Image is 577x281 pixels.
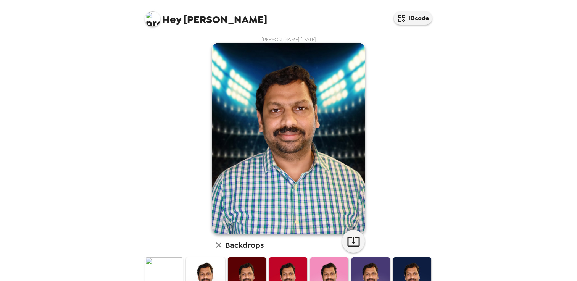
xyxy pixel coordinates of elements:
[261,36,316,43] span: [PERSON_NAME] , [DATE]
[162,13,181,26] span: Hey
[145,11,160,27] img: profile pic
[394,11,432,25] button: IDcode
[225,239,264,251] h6: Backdrops
[212,43,365,234] img: user
[145,8,267,25] span: [PERSON_NAME]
